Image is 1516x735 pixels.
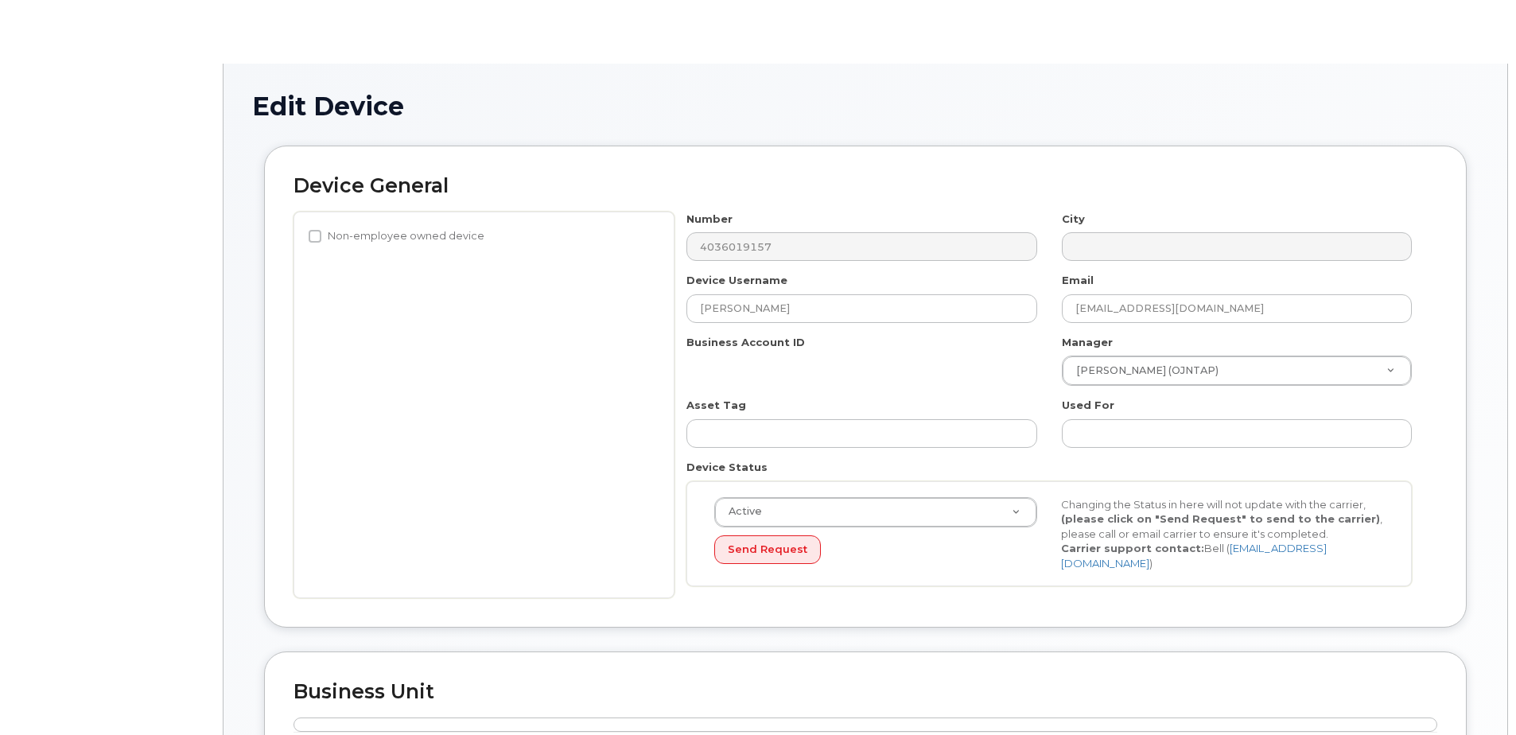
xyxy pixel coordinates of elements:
[1061,512,1380,525] strong: (please click on "Send Request" to send to the carrier)
[1063,356,1411,385] a: [PERSON_NAME] (OJNTAP)
[1062,273,1094,288] label: Email
[1062,335,1113,350] label: Manager
[1062,212,1085,227] label: City
[715,498,1036,527] a: Active
[686,398,746,413] label: Asset Tag
[686,212,733,227] label: Number
[686,335,805,350] label: Business Account ID
[686,460,768,475] label: Device Status
[686,273,787,288] label: Device Username
[1062,398,1114,413] label: Used For
[252,92,1479,120] h1: Edit Device
[293,175,1437,197] h2: Device General
[1067,364,1219,378] span: [PERSON_NAME] (OJNTAP)
[1061,542,1204,554] strong: Carrier support contact:
[1061,542,1327,570] a: [EMAIL_ADDRESS][DOMAIN_NAME]
[293,681,1437,703] h2: Business Unit
[714,535,821,565] button: Send Request
[1049,497,1396,571] div: Changing the Status in here will not update with the carrier, , please call or email carrier to e...
[719,504,762,519] span: Active
[309,227,484,246] label: Non-employee owned device
[309,230,321,243] input: Non-employee owned device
